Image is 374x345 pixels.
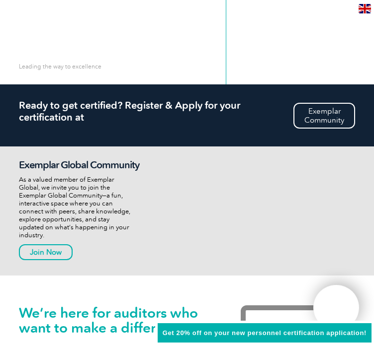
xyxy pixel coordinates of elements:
h2: Ready to get certified? Register & Apply for your certification at [19,99,356,123]
img: en [359,4,371,13]
p: Leading the way to excellence [19,61,101,72]
a: Join Now [19,244,73,260]
h1: We’re here for auditors who want to make a difference [19,305,211,335]
h2: Exemplar Global Community [19,159,150,171]
span: Get 20% off on your new personnel certification application! [163,329,367,337]
a: ExemplarCommunity [293,103,355,129]
img: svg+xml;nitro-empty-id=MTgxNToxMTY=-1;base64,PHN2ZyB2aWV3Qm94PSIwIDAgNDAwIDQwMCIgd2lkdGg9IjQwMCIg... [324,295,349,320]
p: As a valued member of Exemplar Global, we invite you to join the Exemplar Global Community—a fun,... [19,176,150,239]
